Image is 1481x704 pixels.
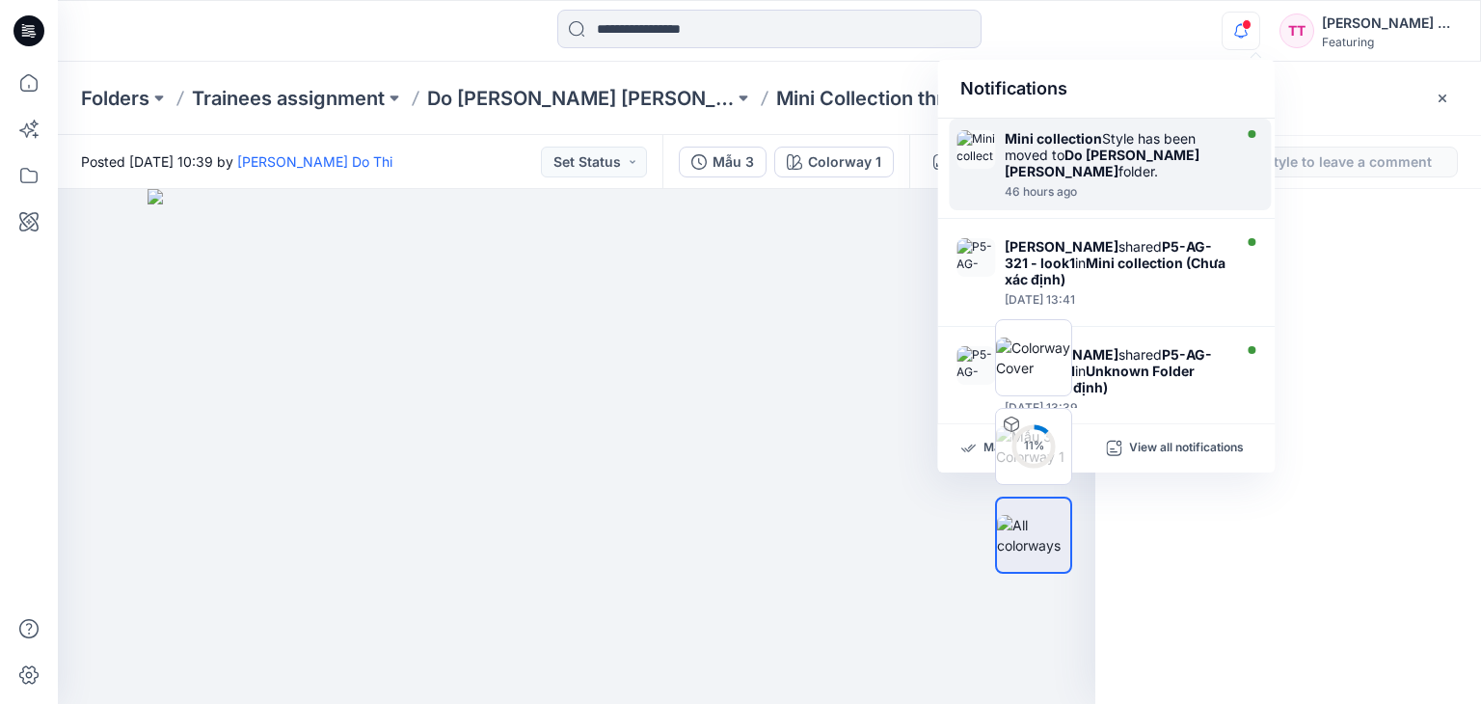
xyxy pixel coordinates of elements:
[956,130,995,169] img: Mini collection
[1322,12,1457,35] div: [PERSON_NAME] Do Thi
[1005,238,1226,287] div: shared in
[937,60,1275,119] div: Notifications
[679,147,767,177] button: Mẫu 3
[1005,130,1226,179] div: Style has been moved to folder.
[1005,346,1226,395] div: shared in
[1005,238,1118,255] strong: [PERSON_NAME]
[1157,147,1458,177] button: Click on the style to leave a comment
[996,338,1071,378] img: Colorway Cover
[1010,438,1057,454] div: 11 %
[81,85,149,112] a: Folders
[808,151,881,173] div: Colorway 1
[1005,346,1212,379] strong: P5-AG-321 - look1
[1322,35,1457,49] div: Featuring
[1279,14,1314,48] div: TT
[956,238,995,277] img: P5-AG-321 - look1
[1005,255,1225,287] strong: Mini collection (Chưa xác định)
[996,426,1071,467] img: Mẫu 3 Colorway 1
[81,151,392,172] span: Posted [DATE] 10:39 by
[1005,130,1102,147] strong: Mini collection
[1005,293,1226,307] div: Sunday, September 28, 2025 13:41
[1005,147,1199,179] strong: Do [PERSON_NAME] [PERSON_NAME]
[997,515,1070,555] img: All colorways
[1005,238,1212,271] strong: P5-AG-321 - look1
[427,85,734,112] a: Do [PERSON_NAME] [PERSON_NAME]
[192,85,385,112] a: Trainees assignment
[1005,363,1195,395] strong: Unknown Folder (Chưa xác định)
[774,147,894,177] button: Colorway 1
[1005,185,1226,199] div: Monday, September 29, 2025 04:41
[237,153,392,170] a: [PERSON_NAME] Do Thi
[713,151,754,173] div: Mẫu 3
[1005,401,1226,415] div: Sunday, September 28, 2025 13:39
[1129,440,1244,457] p: View all notifications
[956,346,995,385] img: P5-AG-321 - look1
[776,85,967,112] p: Mini Collection three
